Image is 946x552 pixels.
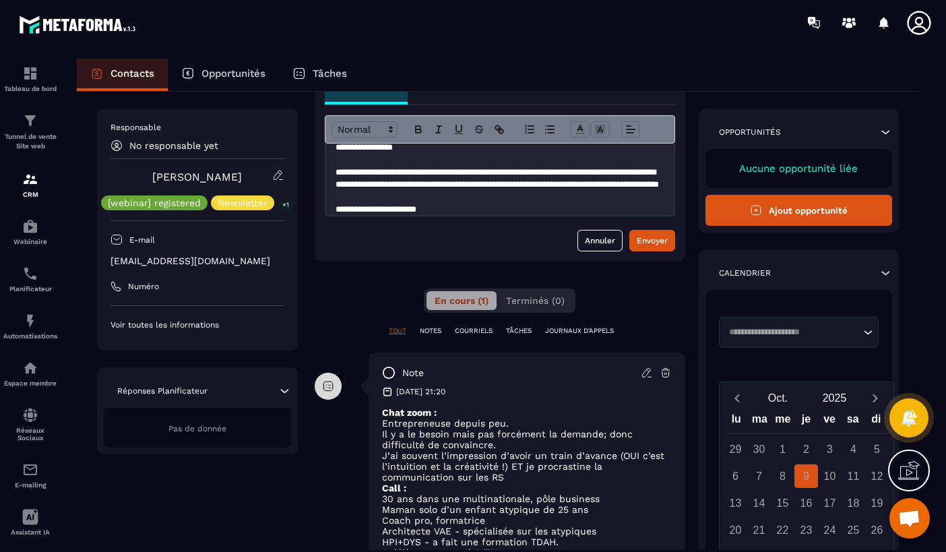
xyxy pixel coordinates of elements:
[3,85,57,92] p: Tableau de bord
[794,437,818,461] div: 2
[807,386,863,410] button: Open years overlay
[3,303,57,350] a: automationsautomationsAutomatisations
[747,518,771,542] div: 21
[455,326,493,336] p: COURRIELS
[865,518,889,542] div: 26
[794,464,818,488] div: 9
[629,230,675,251] button: Envoyer
[818,518,842,542] div: 24
[3,427,57,441] p: Réseaux Sociaux
[747,464,771,488] div: 7
[3,379,57,387] p: Espace membre
[771,518,794,542] div: 22
[724,491,747,515] div: 13
[3,350,57,397] a: automationsautomationsEspace membre
[152,171,242,183] a: [PERSON_NAME]
[705,195,893,226] button: Ajout opportunité
[168,59,279,91] a: Opportunités
[724,437,747,461] div: 29
[577,230,623,251] button: Annuler
[382,407,437,418] strong: Chat zoom :
[3,285,57,293] p: Planificateur
[3,161,57,208] a: formationformationCRM
[382,418,672,429] p: Entrepreneuse depuis peu.
[771,437,794,461] div: 1
[724,464,747,488] div: 6
[382,526,672,536] p: Architecte VAE - spécialisée sur les atypiques
[117,386,208,396] p: Réponses Planificateur
[498,291,573,310] button: Terminés (0)
[279,59,360,91] a: Tâches
[435,295,488,306] span: En cours (1)
[22,266,38,282] img: scheduler
[201,67,265,80] p: Opportunités
[382,483,406,493] strong: Call :
[218,198,267,208] p: Newsletter
[719,268,771,278] p: Calendrier
[3,102,57,161] a: formationformationTunnel de vente Site web
[129,235,155,245] p: E-mail
[3,499,57,546] a: Assistant IA
[108,198,201,208] p: [webinar] registered
[3,238,57,245] p: Webinaire
[771,410,795,433] div: me
[19,12,140,37] img: logo
[719,317,879,348] div: Search for option
[402,367,424,379] p: note
[389,326,406,336] p: TOUT
[545,326,614,336] p: JOURNAUX D'APPELS
[313,67,347,80] p: Tâches
[771,491,794,515] div: 15
[864,410,888,433] div: di
[22,65,38,82] img: formation
[22,113,38,129] img: formation
[747,491,771,515] div: 14
[77,59,168,91] a: Contacts
[22,360,38,376] img: automations
[111,319,284,330] p: Voir toutes les informations
[3,55,57,102] a: formationformationTableau de bord
[794,410,818,433] div: je
[865,437,889,461] div: 5
[889,498,930,539] div: Ouvrir le chat
[420,326,441,336] p: NOTES
[128,281,159,292] p: Numéro
[818,464,842,488] div: 10
[794,491,818,515] div: 16
[719,127,781,137] p: Opportunités
[865,464,889,488] div: 12
[637,234,668,247] div: Envoyer
[3,132,57,151] p: Tunnel de vente Site web
[168,424,226,433] span: Pas de donnée
[725,389,750,407] button: Previous month
[842,518,865,542] div: 25
[506,295,565,306] span: Terminés (0)
[747,437,771,461] div: 30
[863,389,888,407] button: Next month
[771,464,794,488] div: 8
[111,122,284,133] p: Responsable
[842,491,865,515] div: 18
[22,407,38,423] img: social-network
[3,481,57,489] p: E-mailing
[382,450,672,483] p: J’ai souvent l’impression d’avoir un train d’avance (OUI c’est l’intuition et la créativité !) ET...
[3,332,57,340] p: Automatisations
[382,429,672,450] p: Il y a le besoin mais pas forcément la demande; donc difficulté de convaincre.
[382,504,672,515] p: Maman solo d’un enfant atypique de 25 ans
[842,437,865,461] div: 4
[22,462,38,478] img: email
[724,518,747,542] div: 20
[724,326,860,339] input: Search for option
[842,464,865,488] div: 11
[129,140,218,151] p: No responsable yet
[750,386,807,410] button: Open months overlay
[111,255,284,268] p: [EMAIL_ADDRESS][DOMAIN_NAME]
[818,437,842,461] div: 3
[396,386,445,397] p: [DATE] 21:20
[719,162,879,175] p: Aucune opportunité liée
[382,493,672,504] p: 30 ans dans une multinationale, pôle business
[278,197,294,212] p: +1
[3,397,57,452] a: social-networksocial-networkRéseaux Sociaux
[22,218,38,235] img: automations
[818,410,842,433] div: ve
